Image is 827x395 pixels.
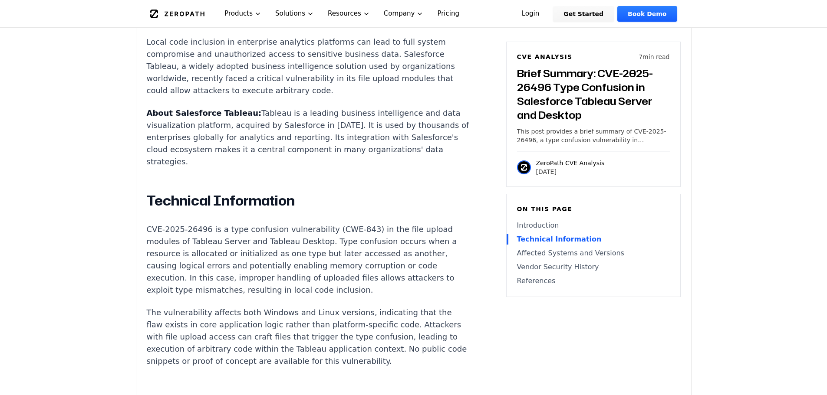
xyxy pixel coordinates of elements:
[147,107,470,168] p: Tableau is a leading business intelligence and data visualization platform, acquired by Salesforc...
[517,234,670,245] a: Technical Information
[617,6,677,22] a: Book Demo
[147,36,470,97] p: Local code inclusion in enterprise analytics platforms can lead to full system compromise and una...
[517,220,670,231] a: Introduction
[639,52,669,61] p: 7 min read
[147,108,262,118] strong: About Salesforce Tableau:
[553,6,614,22] a: Get Started
[517,127,670,144] p: This post provides a brief summary of CVE-2025-26496, a type confusion vulnerability in Salesforc...
[517,160,531,174] img: ZeroPath CVE Analysis
[517,205,670,213] h6: On this page
[536,159,605,167] p: ZeroPath CVE Analysis
[147,192,470,209] h2: Technical Information
[517,52,573,61] h6: CVE Analysis
[517,276,670,286] a: References
[517,248,670,258] a: Affected Systems and Versions
[147,307,470,367] p: The vulnerability affects both Windows and Linux versions, indicating that the flaw exists in cor...
[517,262,670,272] a: Vendor Security History
[147,223,470,296] p: CVE-2025-26496 is a type confusion vulnerability (CWE-843) in the file upload modules of Tableau ...
[517,66,670,122] h3: Brief Summary: CVE-2025-26496 Type Confusion in Salesforce Tableau Server and Desktop
[536,167,605,176] p: [DATE]
[511,6,550,22] a: Login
